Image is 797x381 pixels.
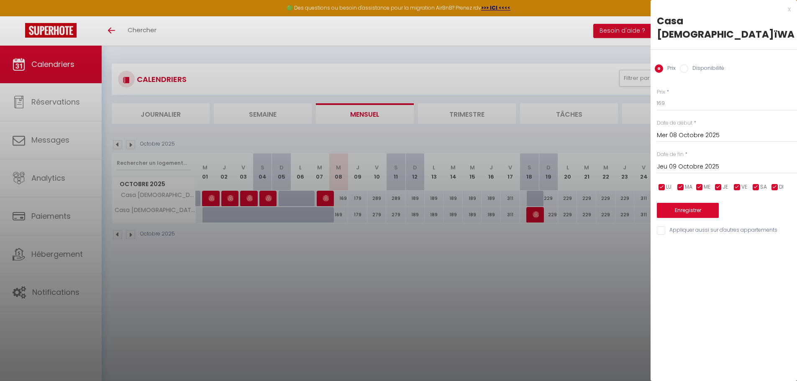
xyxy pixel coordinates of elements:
label: Date de début [657,119,692,127]
span: DI [779,183,784,191]
div: Casa [DEMOGRAPHIC_DATA]ïWA [657,14,791,41]
label: Disponibilité [688,64,724,74]
span: LU [666,183,671,191]
label: Prix [663,64,676,74]
div: x [651,4,791,14]
span: MA [685,183,692,191]
label: Date de fin [657,151,684,159]
button: Enregistrer [657,203,719,218]
label: Prix [657,88,665,96]
span: SA [760,183,767,191]
span: ME [704,183,710,191]
span: VE [741,183,747,191]
span: JE [723,183,728,191]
